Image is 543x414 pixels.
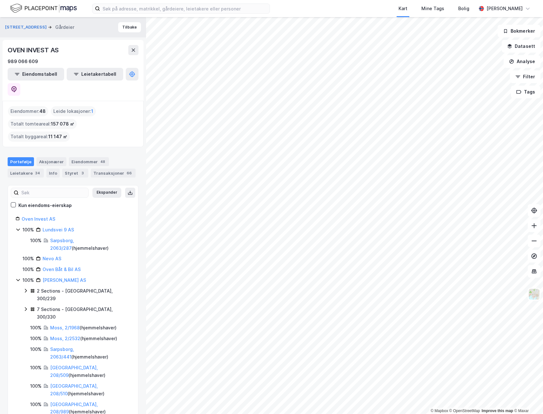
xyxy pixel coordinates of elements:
[43,267,81,272] a: Oven Båt & Bil AS
[79,170,86,176] div: 3
[431,409,448,413] a: Mapbox
[8,68,64,81] button: Eiendomstabell
[399,5,407,12] div: Kart
[23,276,34,284] div: 100%
[8,132,70,142] div: Totalt byggareal :
[486,5,523,12] div: [PERSON_NAME]
[23,266,34,273] div: 100%
[51,120,74,128] span: 157 078 ㎡
[69,157,109,166] div: Eiendommer
[43,256,61,261] a: Nevo AS
[43,227,74,232] a: Lundsvei 9 AS
[50,346,74,359] a: Sarpsborg, 2063/441
[50,335,117,342] div: ( hjemmelshaver )
[50,237,131,252] div: ( hjemmelshaver )
[511,86,540,98] button: Tags
[51,106,96,116] div: Leide lokasjoner :
[37,287,131,302] div: 2 Sections - [GEOGRAPHIC_DATA], 300/239
[37,306,131,321] div: 7 Sections - [GEOGRAPHIC_DATA], 300/330
[50,346,131,361] div: ( hjemmelshaver )
[10,3,77,14] img: logo.f888ab2527a4732fd821a326f86c7f29.svg
[482,409,513,413] a: Improve this map
[30,364,42,372] div: 100%
[62,169,88,178] div: Styret
[502,40,540,53] button: Datasett
[498,25,540,37] button: Bokmerker
[92,188,121,198] button: Ekspander
[8,106,48,116] div: Eiendommer :
[18,202,72,209] div: Kun eiendoms-eierskap
[8,119,77,129] div: Totalt tomteareal :
[8,157,34,166] div: Portefølje
[23,255,34,262] div: 100%
[8,58,38,65] div: 989 066 609
[8,45,60,55] div: OVEN INVEST AS
[99,158,106,165] div: 48
[46,169,60,178] div: Info
[8,169,44,178] div: Leietakere
[30,401,42,408] div: 100%
[50,325,80,330] a: Moss, 2/1968
[50,238,74,251] a: Sarpsborg, 2063/287
[67,68,123,81] button: Leietakertabell
[30,237,42,244] div: 100%
[30,346,42,353] div: 100%
[50,365,98,378] a: [GEOGRAPHIC_DATA], 208/509
[37,157,66,166] div: Aksjonærer
[125,170,133,176] div: 66
[91,169,136,178] div: Transaksjoner
[55,23,74,31] div: Gårdeier
[50,336,80,341] a: Moss, 2/2532
[50,382,131,398] div: ( hjemmelshaver )
[19,188,88,197] input: Søk
[22,216,55,222] a: Oven Invest AS
[30,335,42,342] div: 100%
[100,4,270,13] input: Søk på adresse, matrikkel, gårdeiere, leietakere eller personer
[34,170,41,176] div: 34
[50,324,117,332] div: ( hjemmelshaver )
[48,133,67,140] span: 11 147 ㎡
[5,24,48,30] button: [STREET_ADDRESS]
[510,70,540,83] button: Filter
[458,5,469,12] div: Bolig
[50,364,131,379] div: ( hjemmelshaver )
[23,226,34,234] div: 100%
[50,383,98,396] a: [GEOGRAPHIC_DATA], 208/510
[43,277,86,283] a: [PERSON_NAME] AS
[511,384,543,414] iframe: Chat Widget
[449,409,480,413] a: OpenStreetMap
[528,288,540,300] img: Z
[504,55,540,68] button: Analyse
[39,107,46,115] span: 48
[30,382,42,390] div: 100%
[30,324,42,332] div: 100%
[118,22,141,32] button: Tilbake
[421,5,444,12] div: Mine Tags
[91,107,93,115] span: 1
